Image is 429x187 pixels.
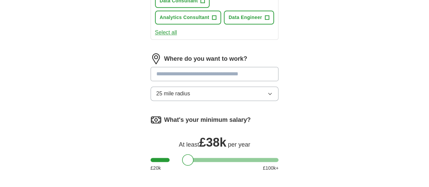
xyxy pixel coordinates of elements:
[155,11,221,24] button: Analytics Consultant
[224,11,274,24] button: Data Engineer
[179,141,199,148] span: At least
[228,141,250,148] span: per year
[151,53,161,64] img: location.png
[155,29,177,37] button: Select all
[160,14,209,21] span: Analytics Consultant
[164,115,251,125] label: What's your minimum salary?
[156,90,190,98] span: 25 mile radius
[199,135,226,149] span: £ 38k
[151,165,161,172] span: £ 20 k
[263,165,278,172] span: £ 100 k+
[151,114,161,125] img: salary.png
[164,54,247,63] label: Where do you want to work?
[229,14,262,21] span: Data Engineer
[151,87,279,101] button: 25 mile radius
